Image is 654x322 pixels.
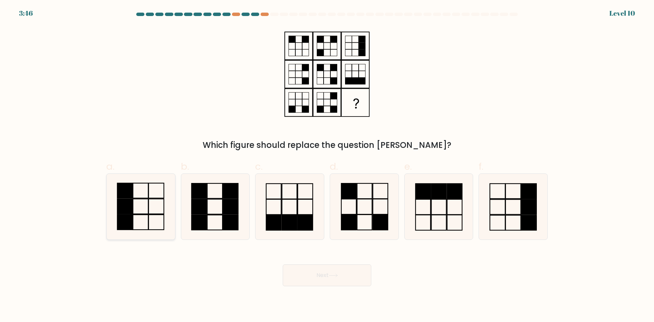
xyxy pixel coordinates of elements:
span: b. [181,160,189,173]
div: 3:46 [19,8,33,18]
span: f. [479,160,483,173]
div: Which figure should replace the question [PERSON_NAME]? [110,139,544,151]
span: e. [404,160,412,173]
button: Next [283,264,371,286]
span: d. [330,160,338,173]
div: Level 10 [609,8,635,18]
span: c. [255,160,263,173]
span: a. [106,160,114,173]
